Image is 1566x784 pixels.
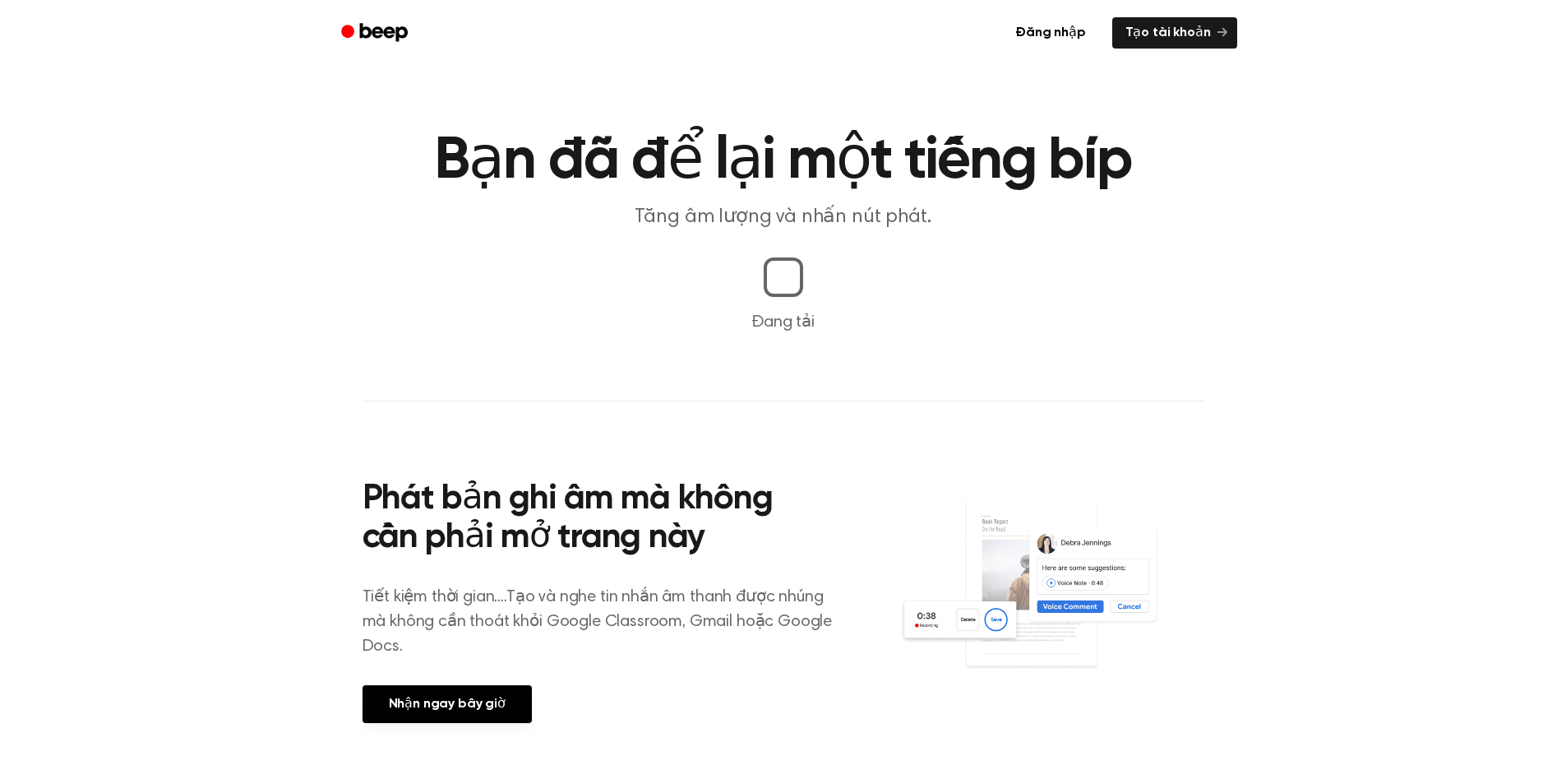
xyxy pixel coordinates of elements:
a: Tiếng bíp [330,17,423,49]
font: Nhận ngay bây giờ [389,698,506,711]
a: Đăng nhập [999,14,1102,52]
font: Đăng nhập [1015,26,1086,39]
a: Nhận ngay bây giờ [363,685,532,723]
font: Tạo tài khoản [1125,26,1211,39]
font: Bạn đã để lại một tiếng bíp [434,132,1132,191]
font: Tăng âm lượng và nhấn nút phát. [635,207,931,227]
font: Đang tải [751,314,815,331]
font: Phát bản ghi âm mà không cần phải mở trang này [363,482,773,555]
img: Bình luận bằng giọng nói trên Tài liệu và Tiện ích ghi âm [899,498,1203,699]
font: Tiết kiệm thời gian....Tạo và nghe tin nhắn âm thanh được nhúng mà không cần thoát khỏi Google Cl... [363,589,833,655]
a: Tạo tài khoản [1112,17,1237,49]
